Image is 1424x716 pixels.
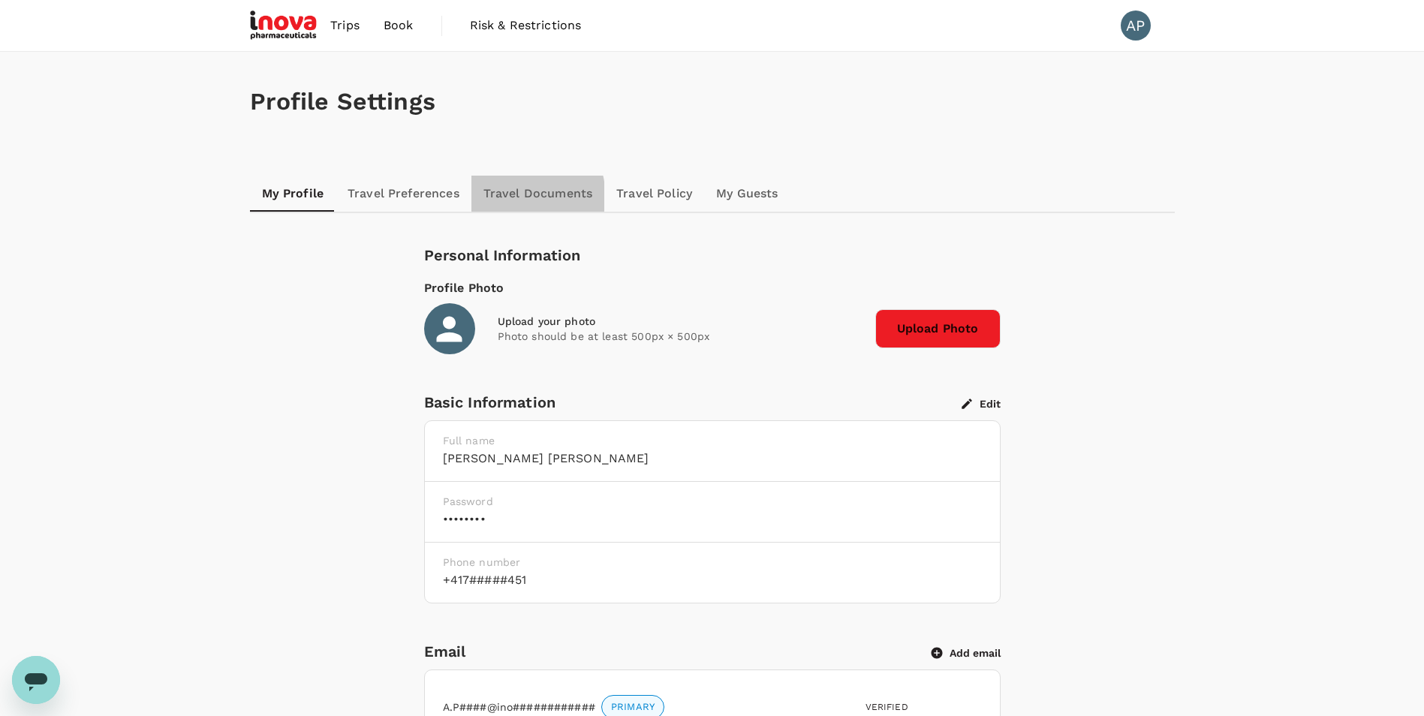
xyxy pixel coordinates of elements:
[336,176,471,212] a: Travel Preferences
[498,314,863,329] div: Upload your photo
[443,433,982,448] p: Full name
[12,656,60,704] iframe: Button to launch messaging window
[704,176,790,212] a: My Guests
[443,448,982,469] h6: [PERSON_NAME] [PERSON_NAME]
[443,555,982,570] p: Phone number
[384,17,414,35] span: Book
[471,176,604,212] a: Travel Documents
[932,646,1001,660] button: Add email
[443,570,982,591] h6: +417#####451
[604,176,704,212] a: Travel Policy
[250,176,336,212] a: My Profile
[443,509,982,530] h6: ••••••••
[1121,11,1151,41] div: AP
[424,243,1001,267] div: Personal Information
[424,639,932,663] h6: Email
[498,329,863,344] p: Photo should be at least 500px × 500px
[330,17,360,35] span: Trips
[866,702,908,712] span: Verified
[602,700,664,714] span: PRIMARY
[250,9,319,42] img: iNova Pharmaceuticals
[470,17,582,35] span: Risk & Restrictions
[443,494,982,509] p: Password
[962,397,1001,411] button: Edit
[424,390,962,414] div: Basic Information
[443,699,595,714] p: A.P####@ino############
[424,279,1001,297] div: Profile Photo
[250,88,1175,116] h1: Profile Settings
[875,309,1001,348] span: Upload Photo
